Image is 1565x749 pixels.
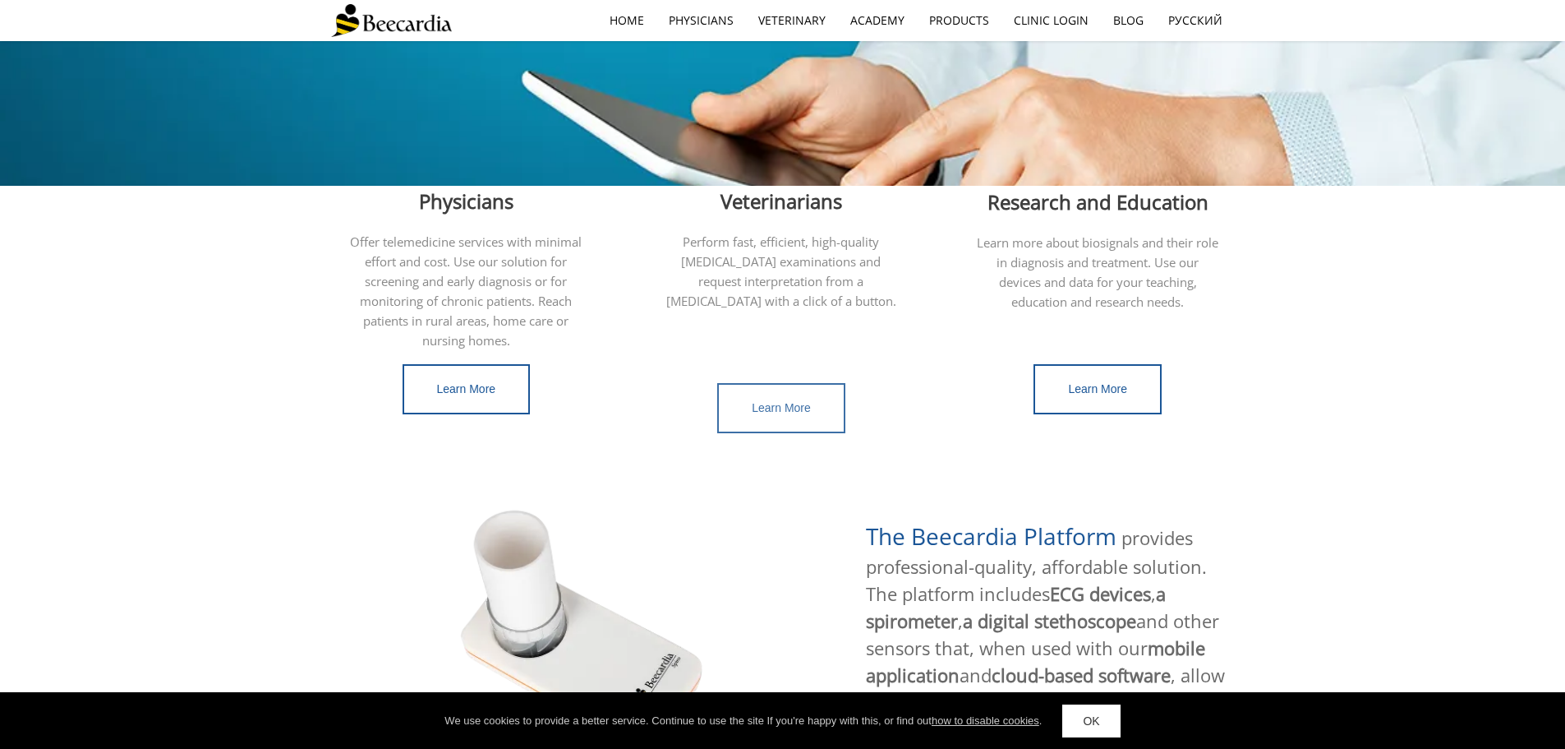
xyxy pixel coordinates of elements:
span: Learn More [437,382,496,395]
a: Veterinary [746,2,838,39]
a: how to disable cookies [932,714,1039,727]
span: Learn More [1068,382,1127,395]
a: Learn More [403,364,531,414]
a: Products [917,2,1001,39]
span: cloud-based software [992,663,1171,687]
span: ECG devices [1050,581,1151,606]
span: a digital stethoscope [963,608,1136,633]
span: Learn More [752,401,811,414]
span: Veterinarians [720,187,842,215]
span: mobile application [866,636,1205,687]
a: Academy [838,2,917,39]
a: Blog [1101,2,1156,39]
span: a spirometer [866,581,1166,633]
span: Learn more about biosignals and their role in diagnosis and treatment. Use our devices and data f... [977,234,1218,310]
span: Offer telemedicine services with minimal effort and cost. Use our solution for screening and earl... [350,233,582,349]
a: Learn More [717,383,845,433]
a: Русский [1156,2,1235,39]
span: Perform fast, efficient, high-quality [MEDICAL_DATA] examinations and request interpretation from... [666,233,896,309]
span: The Beecardia Platform [866,520,1116,552]
img: Beecardia [331,4,452,37]
div: We use cookies to provide a better service. Continue to use the site If you're happy with this, o... [444,713,1042,729]
a: Learn More [1033,364,1162,414]
span: Physicians [419,187,513,215]
a: Physicians [656,2,746,39]
a: OK [1062,705,1120,737]
a: Clinic Login [1001,2,1101,39]
span: Research and Education [987,188,1208,215]
a: home [597,2,656,39]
